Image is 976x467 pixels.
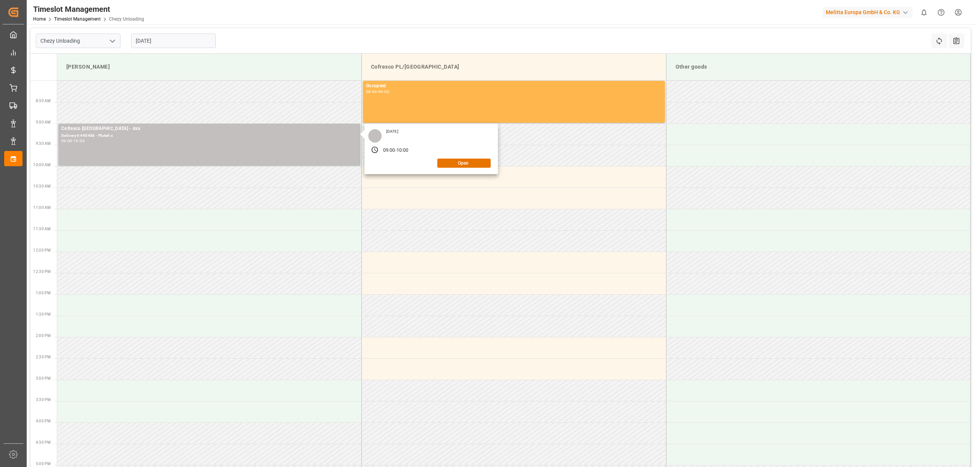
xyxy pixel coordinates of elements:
span: 9:30 AM [36,141,51,146]
span: 11:00 AM [33,205,51,210]
span: 5:00 PM [36,462,51,466]
span: 10:00 AM [33,163,51,167]
span: 3:00 PM [36,376,51,380]
button: show 0 new notifications [915,4,933,21]
div: 09:00 [378,90,389,93]
input: DD-MM-YYYY [131,34,216,48]
span: 12:00 PM [33,248,51,252]
input: Type to search/select [36,34,120,48]
span: 1:30 PM [36,312,51,316]
div: 10:00 [396,147,409,154]
button: Help Center [933,4,950,21]
span: 4:00 PM [36,419,51,423]
div: [PERSON_NAME] [63,60,355,74]
button: Melitta Europa GmbH & Co. KG [823,5,915,19]
div: - [72,139,74,143]
div: Delivery#:490408 - Plate#:x [61,133,357,139]
div: - [395,147,396,154]
div: 10:00 [74,139,85,143]
span: 9:00 AM [36,120,51,124]
span: 10:30 AM [33,184,51,188]
div: Other goods [673,60,965,74]
a: Timeslot Management [54,16,101,22]
span: 4:30 PM [36,440,51,445]
span: 8:30 AM [36,99,51,103]
div: Cofresco [GEOGRAPHIC_DATA] - dss [61,125,357,133]
span: 11:30 AM [33,227,51,231]
div: Cofresco PL/[GEOGRAPHIC_DATA] [368,60,660,74]
span: 12:30 PM [33,270,51,274]
button: Open [437,159,491,168]
div: [DATE] [384,129,401,134]
span: 2:30 PM [36,355,51,359]
div: Timeslot Management [33,3,144,15]
span: 1:00 PM [36,291,51,295]
div: 09:00 [383,147,395,154]
span: 3:30 PM [36,398,51,402]
span: 2:00 PM [36,334,51,338]
div: 08:00 [366,90,377,93]
div: - [377,90,378,93]
a: Home [33,16,46,22]
div: Melitta Europa GmbH & Co. KG [823,7,912,18]
div: 09:00 [61,139,72,143]
div: Occupied [366,82,662,90]
button: open menu [106,35,118,47]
